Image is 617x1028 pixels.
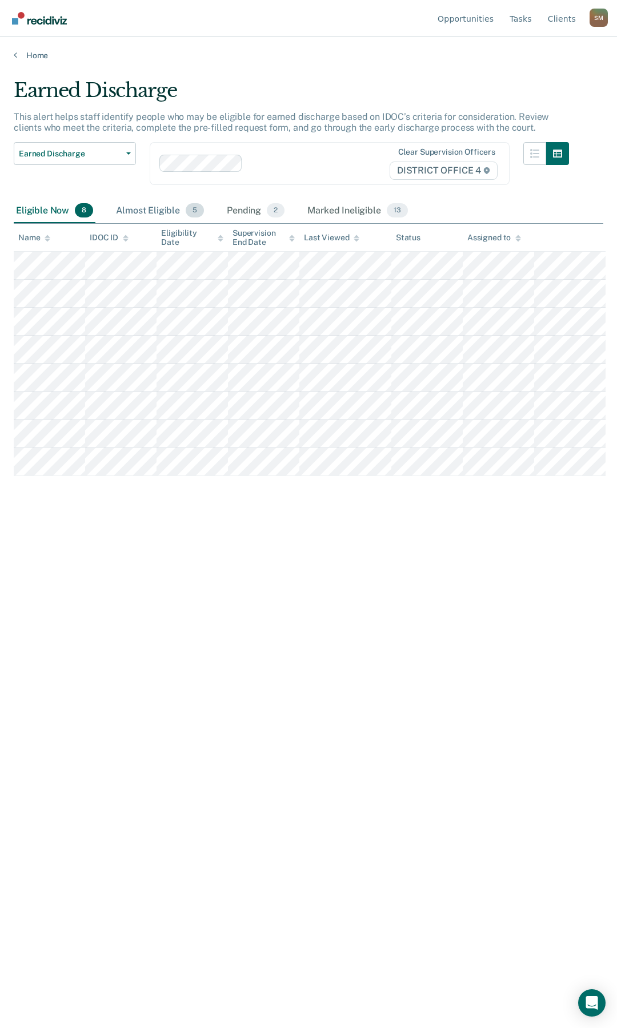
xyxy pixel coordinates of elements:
[14,50,603,61] a: Home
[14,199,95,224] div: Eligible Now8
[161,228,223,248] div: Eligibility Date
[578,989,606,1017] div: Open Intercom Messenger
[304,233,359,243] div: Last Viewed
[14,79,569,111] div: Earned Discharge
[305,199,410,224] div: Marked Ineligible13
[186,203,204,218] span: 5
[114,199,206,224] div: Almost Eligible5
[75,203,93,218] span: 8
[18,233,50,243] div: Name
[590,9,608,27] button: Profile dropdown button
[233,228,295,248] div: Supervision End Date
[390,162,498,180] span: DISTRICT OFFICE 4
[387,203,408,218] span: 13
[590,9,608,27] div: S M
[396,233,420,243] div: Status
[14,142,136,165] button: Earned Discharge
[398,147,495,157] div: Clear supervision officers
[225,199,287,224] div: Pending2
[90,233,129,243] div: IDOC ID
[467,233,521,243] div: Assigned to
[267,203,285,218] span: 2
[19,149,122,159] span: Earned Discharge
[12,12,67,25] img: Recidiviz
[14,111,548,133] p: This alert helps staff identify people who may be eligible for earned discharge based on IDOC’s c...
